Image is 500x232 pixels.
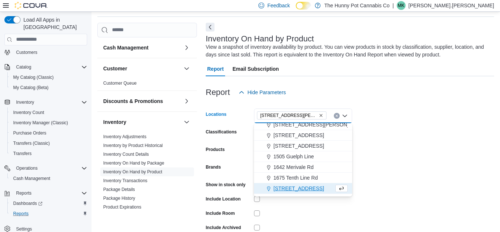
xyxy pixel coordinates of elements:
[16,190,31,196] span: Reports
[13,85,49,91] span: My Catalog (Beta)
[103,204,141,210] span: Product Expirations
[206,43,490,59] div: View a snapshot of inventory availability by product. You can view products in stock by classific...
[13,211,29,217] span: Reports
[16,226,32,232] span: Settings
[182,43,191,52] button: Cash Management
[103,152,149,157] a: Inventory Count Details
[7,118,90,128] button: Inventory Manager (Classic)
[182,97,191,106] button: Discounts & Promotions
[13,110,44,115] span: Inventory Count
[273,163,314,171] span: 1642 Merivale Rd
[1,47,90,58] button: Customers
[103,160,164,166] span: Inventory On Hand by Package
[103,205,141,210] a: Product Expirations
[10,129,87,137] span: Purchase Orders
[7,107,90,118] button: Inventory Count
[324,1,389,10] p: The Hunny Pot Cannabis Co
[7,173,90,184] button: Cash Management
[1,188,90,198] button: Reports
[13,151,31,156] span: Transfers
[103,44,149,51] h3: Cash Management
[254,151,352,162] button: 1505 Guelph Line
[16,64,31,70] span: Catalog
[103,118,181,126] button: Inventory
[10,199,87,208] span: Dashboards
[260,112,317,119] span: [STREET_ADDRESS][PERSON_NAME]
[206,23,214,32] button: Next
[13,164,41,173] button: Operations
[103,151,149,157] span: Inventory Count Details
[10,149,34,158] a: Transfers
[1,97,90,107] button: Inventory
[273,121,366,128] span: [STREET_ADDRESS][PERSON_NAME]
[103,118,126,126] h3: Inventory
[103,65,127,72] h3: Customer
[254,183,352,194] button: [STREET_ADDRESS]
[206,196,240,202] label: Include Location
[254,162,352,173] button: 1642 Merivale Rd
[7,138,90,148] button: Transfers (Classic)
[103,169,162,175] span: Inventory On Hand by Product
[392,1,394,10] p: |
[103,81,137,86] a: Customer Queue
[97,79,197,91] div: Customer
[206,164,221,170] label: Brands
[273,153,314,160] span: 1505 Guelph Line
[206,34,314,43] h3: Inventory On Hand by Product
[103,44,181,51] button: Cash Management
[15,2,48,9] img: Cova
[13,200,42,206] span: Dashboards
[10,174,53,183] a: Cash Management
[103,65,181,72] button: Customer
[10,118,87,127] span: Inventory Manager (Classic)
[247,89,286,96] span: Hide Parameters
[10,174,87,183] span: Cash Management
[13,176,50,181] span: Cash Management
[267,2,290,9] span: Feedback
[103,187,135,192] span: Package Details
[10,139,87,148] span: Transfers (Classic)
[273,132,324,139] span: [STREET_ADDRESS]
[273,174,318,181] span: 1675 Tenth Line Rd
[10,209,31,218] a: Reports
[10,118,71,127] a: Inventory Manager (Classic)
[254,119,352,130] button: [STREET_ADDRESS][PERSON_NAME]
[10,83,87,92] span: My Catalog (Beta)
[13,189,87,198] span: Reports
[103,196,135,201] a: Package History
[103,178,148,183] a: Inventory Transactions
[206,210,235,216] label: Include Room
[10,73,87,82] span: My Catalog (Classic)
[398,1,404,10] span: MK
[103,134,146,139] a: Inventory Adjustments
[7,82,90,93] button: My Catalog (Beta)
[334,113,340,119] button: Clear input
[236,85,289,100] button: Hide Parameters
[103,143,163,148] span: Inventory by Product Historical
[342,113,348,119] button: Close list of options
[16,99,34,105] span: Inventory
[296,2,311,10] input: Dark Mode
[13,130,46,136] span: Purchase Orders
[254,194,352,205] button: 2000 [PERSON_NAME]
[397,1,406,10] div: Malcolm King.McGowan
[182,118,191,126] button: Inventory
[1,62,90,72] button: Catalog
[182,64,191,73] button: Customer
[103,161,164,166] a: Inventory On Hand by Package
[10,73,57,82] a: My Catalog (Classic)
[20,16,87,31] span: Load All Apps in [GEOGRAPHIC_DATA]
[7,128,90,138] button: Purchase Orders
[10,209,87,218] span: Reports
[13,48,87,57] span: Customers
[7,209,90,219] button: Reports
[13,189,34,198] button: Reports
[206,182,246,188] label: Show in stock only
[408,1,494,10] p: [PERSON_NAME].[PERSON_NAME]
[254,141,352,151] button: [STREET_ADDRESS]
[7,72,90,82] button: My Catalog (Classic)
